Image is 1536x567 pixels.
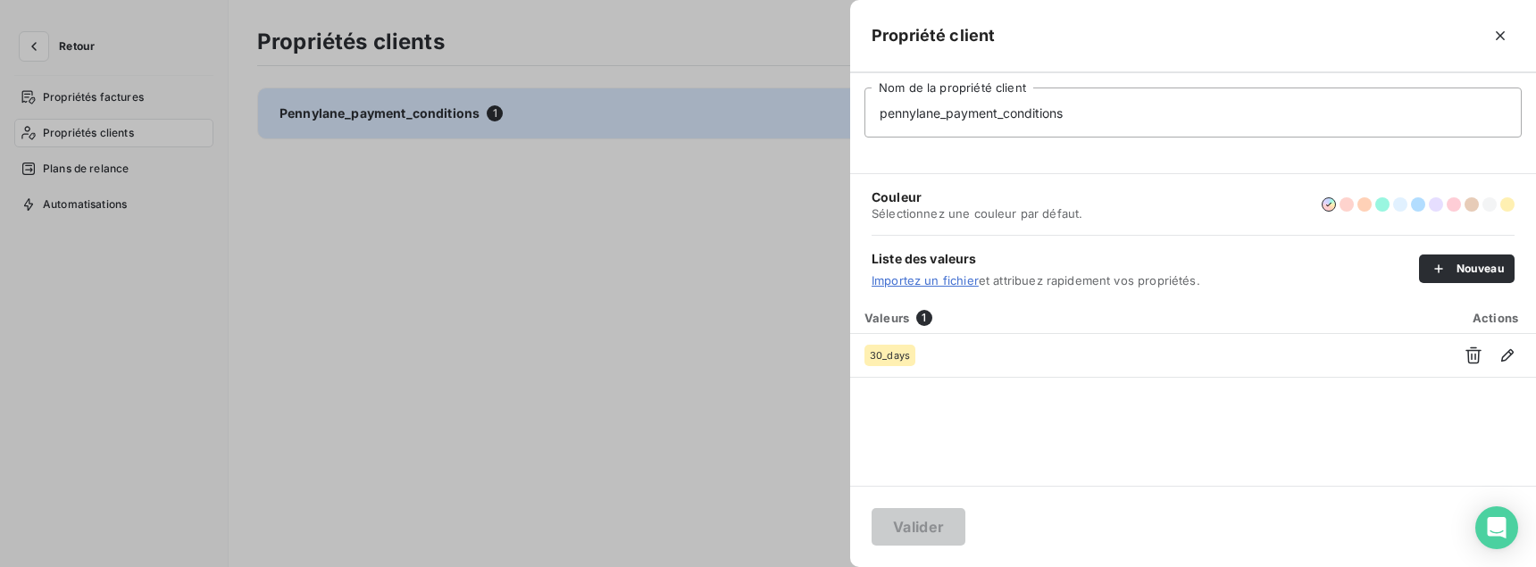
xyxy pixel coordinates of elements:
[872,273,979,288] a: Importez un fichier
[872,508,965,546] button: Valider
[870,350,910,361] span: 30_days
[872,206,1082,221] span: Sélectionnez une couleur par défaut.
[1419,254,1515,283] button: Nouveau
[872,250,1419,268] span: Liste des valeurs
[1473,311,1518,325] span: Actions
[872,188,1082,206] span: Couleur
[872,23,995,48] h5: Propriété client
[864,88,1522,138] input: placeholder
[872,273,1419,288] span: et attribuez rapidement vos propriétés.
[916,310,932,326] span: 1
[854,309,1441,327] div: Valeurs
[1475,506,1518,549] div: Open Intercom Messenger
